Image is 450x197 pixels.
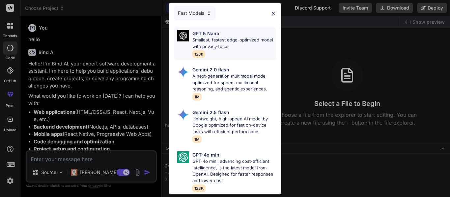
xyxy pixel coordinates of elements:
img: Pick Models [177,66,189,78]
p: Lightweight, high-speed AI model by Google optimized for fast on-device tasks with efficient perf... [192,116,276,135]
img: Pick Models [177,30,189,41]
p: Gemini 2.0 flash [192,66,229,73]
img: Pick Models [206,11,212,16]
p: A next-generation multimodal model optimized for speed, multimodal reasoning, and agentic experie... [192,73,276,92]
span: 128k [192,50,205,58]
span: 1M [192,93,202,101]
span: 1M [192,135,202,143]
p: Smallest, fastest edge-optimized model with privacy focus [192,37,276,50]
p: GPT-4o mini, advancing cost-efficient intelligence, is the latest model from OpenAI. Designed for... [192,158,276,184]
span: 128K [192,185,206,192]
p: GPT 5 Nano [192,30,219,37]
p: Gemini 2.5 flash [192,109,229,116]
img: Pick Models [177,109,189,121]
img: Pick Models [177,151,189,163]
img: close [270,11,276,16]
p: GPT-4o mini [192,151,221,158]
div: Fast Models [174,6,216,20]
